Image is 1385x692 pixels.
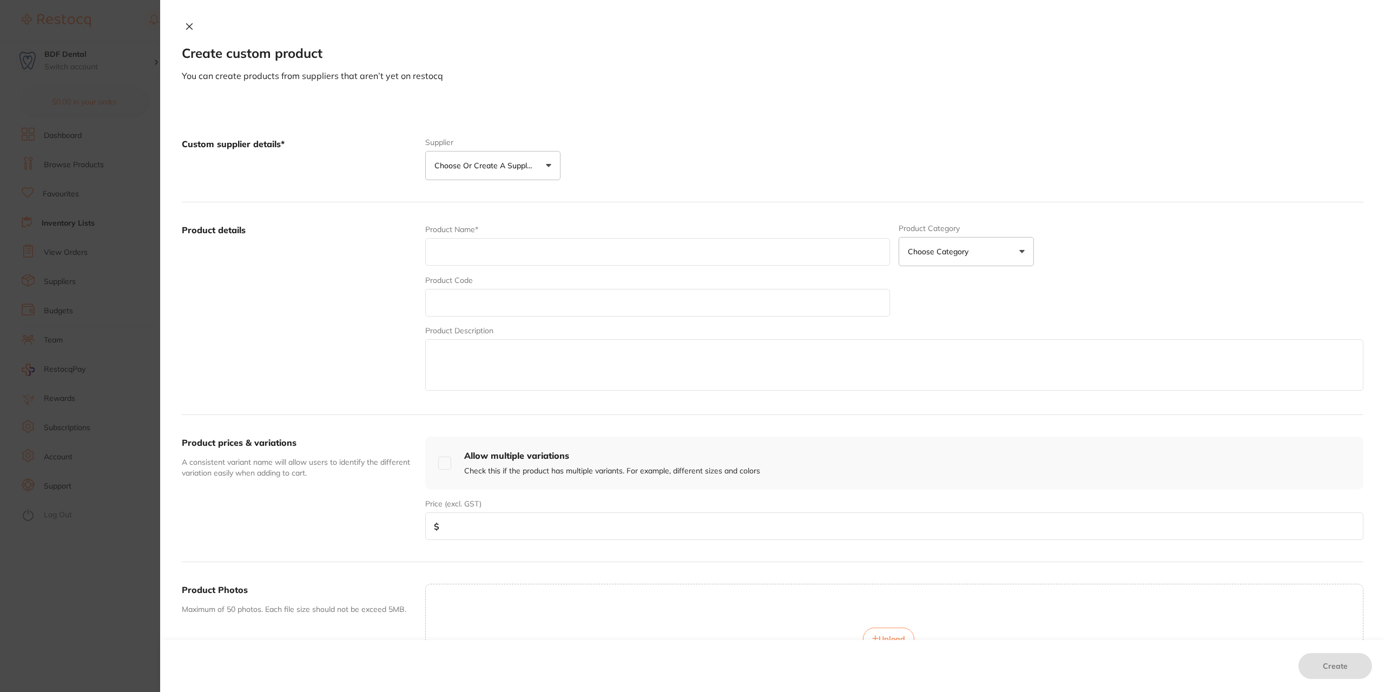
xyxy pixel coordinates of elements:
[425,276,473,285] label: Product Code
[908,246,973,257] p: Choose Category
[425,225,478,234] label: Product Name*
[434,160,537,171] p: Choose or create a supplier
[863,628,914,650] button: Upload
[182,224,417,393] label: Product details
[425,138,560,147] label: Supplier
[182,46,1363,61] h2: Create custom product
[182,138,417,180] label: Custom supplier details*
[182,70,1363,82] p: You can create products from suppliers that aren’t yet on restocq
[879,634,905,644] span: Upload
[1298,653,1372,679] button: Create
[899,224,1034,233] label: Product Category
[425,326,493,335] label: Product Description
[464,466,760,477] p: Check this if the product has multiple variants. For example, different sizes and colors
[434,522,439,531] span: $
[899,237,1034,266] button: Choose Category
[464,450,760,462] h4: Allow multiple variations
[425,151,560,180] button: Choose or create a supplier
[425,499,482,508] label: Price (excl. GST)
[182,457,417,478] p: A consistent variant name will allow users to identify the different variation easily when adding...
[182,437,296,448] label: Product prices & variations
[182,584,248,595] label: Product Photos
[182,604,417,615] p: Maximum of 50 photos. Each file size should not be exceed 5MB.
